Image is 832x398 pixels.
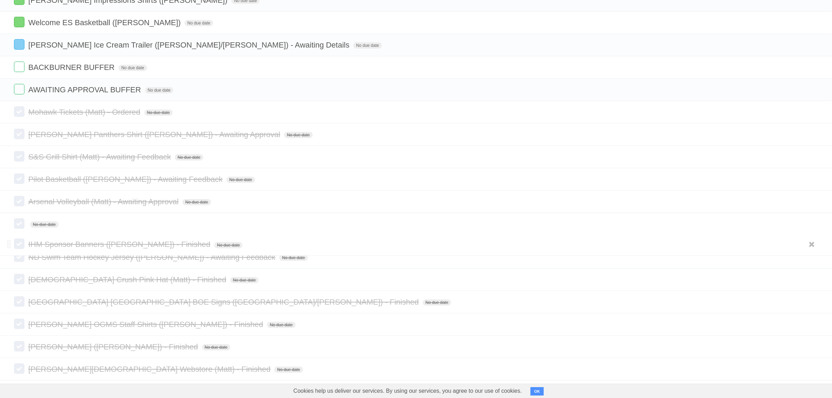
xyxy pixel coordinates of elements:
label: Done [14,151,24,162]
label: Done [14,274,24,284]
label: Done [14,39,24,50]
span: [DEMOGRAPHIC_DATA] Crush Pink Hat (Matt) - Finished [28,275,228,284]
span: No due date [202,344,230,350]
label: Done [14,251,24,262]
span: [PERSON_NAME] OGMS Staff Shirts ([PERSON_NAME]) - Finished [28,320,265,329]
span: No due date [274,367,303,373]
span: No due date [230,277,259,283]
label: Done [14,239,24,249]
span: IHM Sponsor Banners ([PERSON_NAME]) - Finished [28,240,212,249]
span: Mohawk Tickets (Matt) - Ordered [28,108,142,116]
span: [PERSON_NAME] ([PERSON_NAME]) - Finished [28,342,200,351]
span: No due date [144,109,173,116]
label: Done [14,106,24,117]
label: Done [14,173,24,184]
span: No due date [279,255,308,261]
span: Welcome ES Basketball ([PERSON_NAME]) [28,18,182,27]
span: Arsenal Volleyball (Matt) - Awaiting Approval [28,197,180,206]
span: ND Swim Team Hockey Jersey ([PERSON_NAME]) - Awaiting Feedback [28,253,277,262]
button: OK [530,387,544,396]
span: No due date [267,322,295,328]
label: Done [14,84,24,94]
label: Done [14,62,24,72]
label: Done [14,218,24,229]
span: AWAITING APPROVAL BUFFER [28,85,143,94]
span: No due date [118,65,147,71]
label: Done [14,129,24,139]
span: No due date [353,42,382,49]
span: No due date [214,242,243,248]
span: [GEOGRAPHIC_DATA] [GEOGRAPHIC_DATA] BOE Signs ([GEOGRAPHIC_DATA]/[PERSON_NAME]) - Finished [28,298,420,306]
label: Done [14,296,24,307]
span: S&S Grill Shirt (Matt) - Awaiting Feedback [28,152,173,161]
span: No due date [182,199,211,205]
label: Done [14,17,24,27]
label: Done [14,196,24,206]
span: Cookies help us deliver our services. By using our services, you agree to our use of cookies. [287,384,529,398]
span: No due date [145,87,173,93]
span: [PERSON_NAME] Panthers Shirt ([PERSON_NAME]) - Awaiting Approval [28,130,282,139]
span: [PERSON_NAME] Ice Cream Trailer ([PERSON_NAME]/[PERSON_NAME]) - Awaiting Details [28,41,351,49]
label: Done [14,319,24,329]
span: No due date [226,177,255,183]
span: No due date [30,221,58,228]
label: Done [14,341,24,351]
span: [PERSON_NAME][DEMOGRAPHIC_DATA] Webstore (Matt) - Finished [28,365,272,374]
span: No due date [175,154,203,161]
span: BACKBURNER BUFFER [28,63,116,72]
label: Done [14,363,24,374]
span: Pilot Basketball ([PERSON_NAME]) - Awaiting Feedback [28,175,224,184]
span: No due date [284,132,312,138]
span: No due date [185,20,213,26]
span: No due date [423,299,451,306]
